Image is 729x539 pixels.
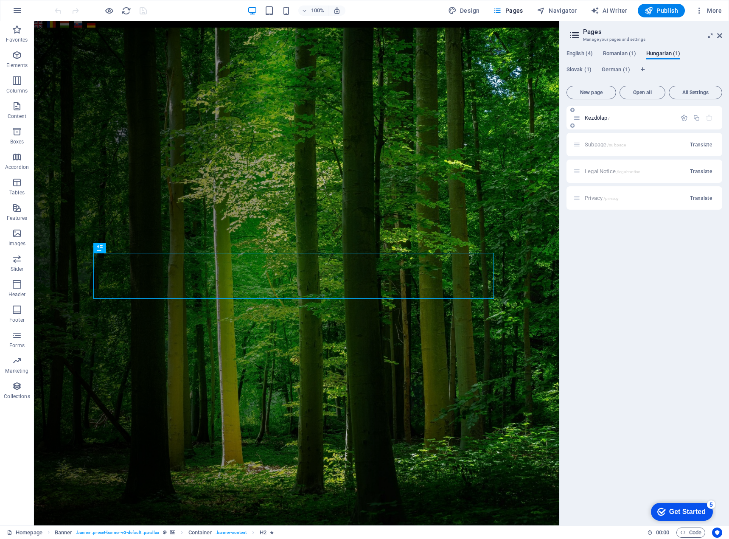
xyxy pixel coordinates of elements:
[566,86,616,99] button: New page
[687,165,715,178] button: Translate
[695,6,722,15] span: More
[6,87,28,94] p: Columns
[7,528,42,538] a: Click to cancel selection. Double-click to open Pages
[10,138,24,145] p: Boxes
[121,6,131,16] button: reload
[7,4,69,22] div: Get Started 5 items remaining, 0% complete
[533,4,580,17] button: Navigator
[25,9,62,17] div: Get Started
[602,65,630,76] span: German (1)
[583,28,722,36] h2: Pages
[570,90,612,95] span: New page
[693,114,700,121] div: Duplicate
[6,36,28,43] p: Favorites
[638,4,685,17] button: Publish
[9,189,25,196] p: Tables
[645,6,678,15] span: Publish
[170,530,175,535] i: This element contains a background
[9,317,25,323] p: Footer
[712,528,722,538] button: Usercentrics
[680,528,701,538] span: Code
[163,530,167,535] i: This element is a customizable preset
[603,48,636,60] span: Romanian (1)
[260,528,266,538] span: Click to select. Double-click to edit
[448,6,480,15] span: Design
[8,240,26,247] p: Images
[5,368,28,374] p: Marketing
[673,90,718,95] span: All Settings
[55,528,73,538] span: Click to select. Double-click to edit
[188,528,212,538] span: Click to select. Double-click to edit
[11,266,24,272] p: Slider
[669,86,722,99] button: All Settings
[690,195,712,202] span: Translate
[566,65,592,76] span: Slovak (1)
[333,7,341,14] i: On resize automatically adjust zoom level to fit chosen device.
[537,6,577,15] span: Navigator
[608,116,610,121] span: /
[5,164,29,171] p: Accordion
[662,529,663,536] span: :
[676,528,705,538] button: Code
[566,48,593,60] span: English (4)
[9,342,25,349] p: Forms
[445,4,483,17] button: Design
[681,114,688,121] div: Settings
[311,6,325,16] h6: 100%
[490,4,526,17] button: Pages
[646,48,680,60] span: Hungarian (1)
[656,528,669,538] span: 00 00
[55,528,274,538] nav: breadcrumb
[566,50,722,82] div: Language Tabs
[582,115,676,121] div: Kezdőlap/
[623,90,662,95] span: Open all
[445,4,483,17] div: Design (Ctrl+Alt+Y)
[298,6,328,16] button: 100%
[687,138,715,152] button: Translate
[687,191,715,205] button: Translate
[6,62,28,69] p: Elements
[216,528,247,538] span: . banner-content
[493,6,523,15] span: Pages
[706,114,713,121] div: The startpage cannot be deleted
[690,168,712,175] span: Translate
[4,393,30,400] p: Collections
[587,4,631,17] button: AI Writer
[692,4,725,17] button: More
[620,86,665,99] button: Open all
[270,530,274,535] i: Element contains an animation
[76,528,160,538] span: . banner .preset-banner-v3-default .parallax
[583,36,705,43] h3: Manage your pages and settings
[690,141,712,148] span: Translate
[8,291,25,298] p: Header
[647,528,670,538] h6: Session time
[585,115,610,121] span: Click to open page
[63,2,71,10] div: 5
[104,6,114,16] button: Click here to leave preview mode and continue editing
[121,6,131,16] i: Reload page
[591,6,628,15] span: AI Writer
[8,113,26,120] p: Content
[7,215,27,222] p: Features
